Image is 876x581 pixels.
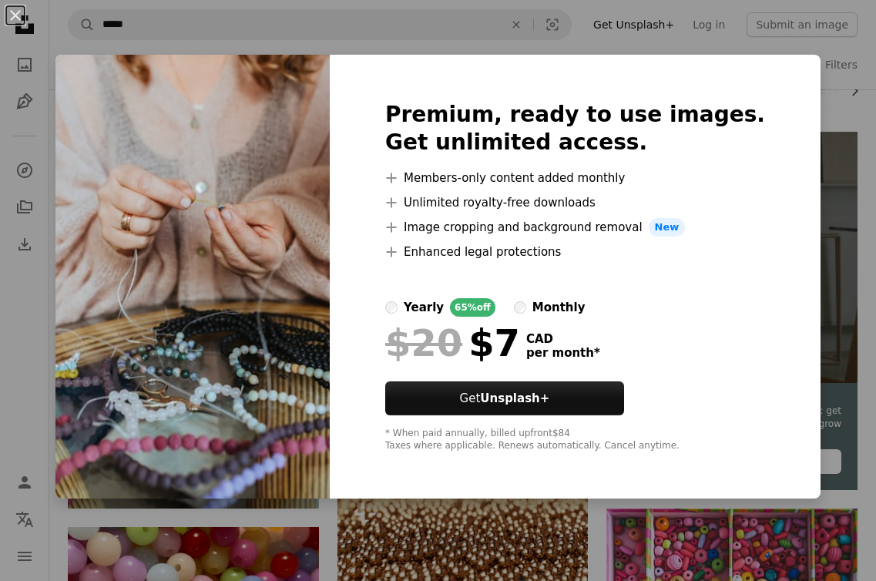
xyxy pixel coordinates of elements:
[385,323,520,363] div: $7
[514,301,526,314] input: monthly
[385,381,624,415] button: GetUnsplash+
[385,428,765,452] div: * When paid annually, billed upfront $84 Taxes where applicable. Renews automatically. Cancel any...
[385,193,765,212] li: Unlimited royalty-free downloads
[385,101,765,156] h2: Premium, ready to use images. Get unlimited access.
[385,218,765,237] li: Image cropping and background removal
[385,243,765,261] li: Enhanced legal protections
[385,301,398,314] input: yearly65%off
[385,169,765,187] li: Members-only content added monthly
[450,298,495,317] div: 65% off
[526,346,600,360] span: per month *
[55,55,330,499] img: premium_photo-1673958390878-7d1bea717190
[480,391,549,405] strong: Unsplash+
[404,298,444,317] div: yearly
[526,332,600,346] span: CAD
[532,298,586,317] div: monthly
[649,218,686,237] span: New
[385,323,462,363] span: $20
